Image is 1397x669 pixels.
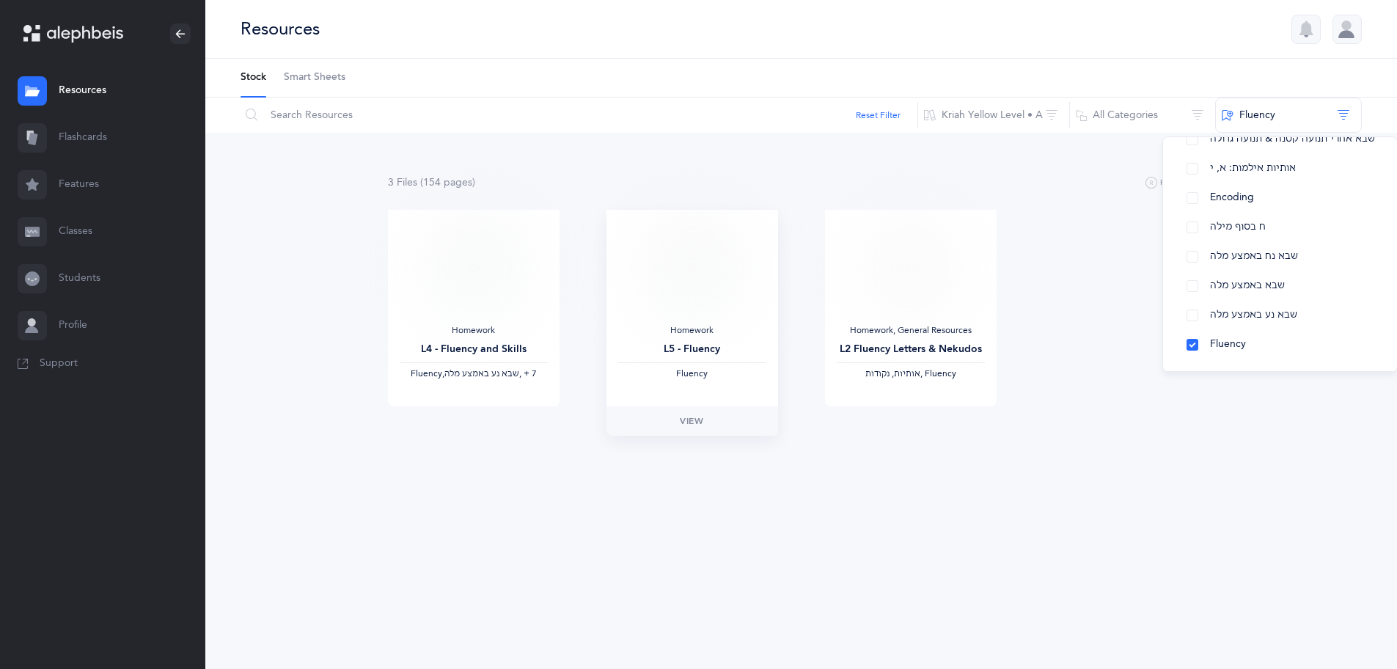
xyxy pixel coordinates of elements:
[1210,133,1375,145] span: שבא אחרי תנועה קטנה & תנועה גדולה
[856,109,901,122] button: Reset Filter
[837,368,985,380] div: , Fluency
[656,222,727,313] img: Homework_L6_Fluency_Y_EN_thumbnail_1731220590.png
[420,177,475,189] span: (154 page )
[1175,271,1385,301] button: שבא באמצע מלה
[1175,242,1385,271] button: שבא נח באמצע מלה
[1145,175,1215,192] button: Remediation
[240,98,918,133] input: Search Resources
[400,342,548,357] div: L4 - Fluency and Skills
[388,177,417,189] span: 3 File
[284,70,345,85] span: Smart Sheets
[1210,250,1298,262] span: שבא נח באמצע מלה
[437,222,509,313] img: Homework_L11_Skills%2BFlunecy-O-A-EN_Yellow_EN_thumbnail_1741229997.png
[1210,338,1246,350] span: Fluency
[618,325,766,337] div: Homework
[1175,183,1385,213] button: Encoding
[874,222,946,313] img: FluencyProgram-SpeedReading-L2_thumbnail_1736302935.png
[1210,221,1266,233] span: ח בסוף מילה
[1175,213,1385,242] button: ח בסוף מילה
[618,342,766,357] div: L5 - Fluency
[411,368,444,379] span: Fluency,
[400,368,548,380] div: ‪, + 7‬
[1210,162,1296,174] span: אותיות אילמות: א, י
[837,325,985,337] div: Homework, General Resources
[1175,330,1385,359] button: Fluency
[444,368,519,379] span: ‫שבא נע באמצע מלה‬
[1175,125,1385,154] button: שבא אחרי תנועה קטנה & תנועה גדולה
[917,98,1070,133] button: Kriah Yellow Level • A
[40,357,78,371] span: Support
[1175,301,1385,330] button: שבא נע באמצע מלה
[865,368,920,379] span: ‫אותיות, נקודות‬
[1175,154,1385,183] button: אותיות אילמות: א, י
[1215,98,1362,133] button: Fluency
[606,406,778,436] a: View
[837,342,985,357] div: L2 Fluency Letters & Nekudos
[400,325,548,337] div: Homework
[618,368,766,380] div: Fluency
[1069,98,1216,133] button: All Categories
[680,414,703,428] span: View
[241,17,320,41] div: Resources
[1210,309,1297,321] span: שבא נע באמצע מלה
[1210,279,1285,291] span: שבא באמצע מלה
[1210,191,1254,203] span: Encoding
[413,177,417,189] span: s
[468,177,472,189] span: s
